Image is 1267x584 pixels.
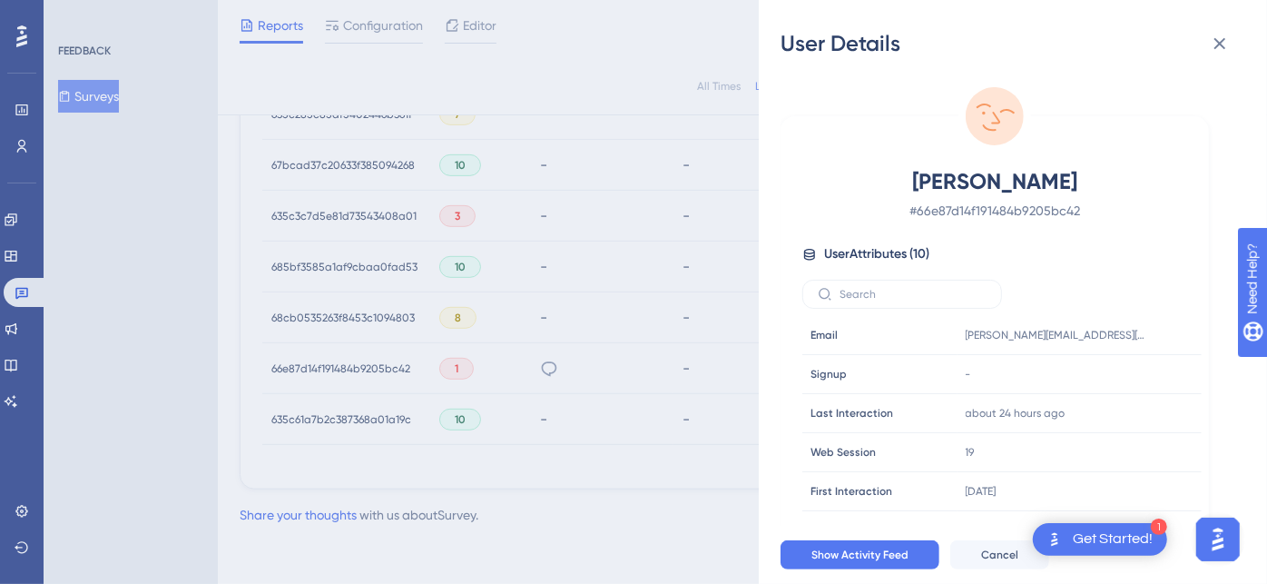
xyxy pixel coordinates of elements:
span: 19 [966,445,975,460]
span: Cancel [981,548,1018,562]
span: Need Help? [43,5,113,26]
input: Search [840,288,987,301]
span: Email [810,328,838,342]
span: - [966,367,971,381]
span: Web Session [810,445,876,460]
span: pt-BR [966,523,996,538]
button: Show Activity Feed [781,540,939,569]
time: [DATE] [966,485,997,498]
span: Last Interaction [810,406,893,421]
span: User Attributes ( 10 ) [824,243,929,265]
div: User Details [781,29,1245,58]
div: Open Get Started! checklist, remaining modules: 1 [1033,523,1167,556]
img: launcher-image-alternative-text [1044,529,1066,550]
div: 1 [1151,519,1167,535]
span: Show Activity Feed [811,548,909,562]
span: First Interaction [810,484,892,499]
span: # 66e87d14f191484b9205bc42 [835,200,1154,222]
button: Cancel [950,540,1049,569]
span: Signup [810,367,847,381]
span: [PERSON_NAME][EMAIL_ADDRESS][PERSON_NAME][DOMAIN_NAME] [966,328,1147,342]
span: Language [810,523,864,538]
time: about 24 hours ago [966,407,1066,420]
iframe: UserGuiding AI Assistant Launcher [1191,512,1245,567]
div: Get Started! [1073,530,1153,549]
span: [PERSON_NAME] [835,167,1154,196]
